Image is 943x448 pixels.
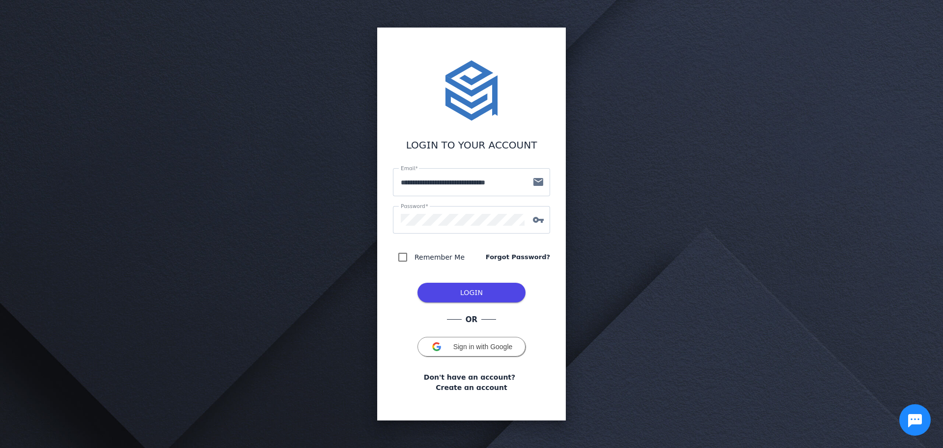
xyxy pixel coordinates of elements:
[486,252,550,262] a: Forgot Password?
[527,176,550,188] mat-icon: mail
[401,203,425,209] mat-label: Password
[453,343,513,351] span: Sign in with Google
[393,138,550,152] div: LOGIN TO YOUR ACCOUNT
[424,372,515,383] span: Don't have an account?
[460,289,483,297] span: LOGIN
[417,337,526,357] button: Sign in with Google
[436,383,507,393] a: Create an account
[401,165,415,171] mat-label: Email
[440,59,503,122] img: stacktome.svg
[417,283,526,302] button: LOG IN
[413,251,465,263] label: Remember Me
[527,214,550,226] mat-icon: vpn_key
[462,314,481,326] span: OR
